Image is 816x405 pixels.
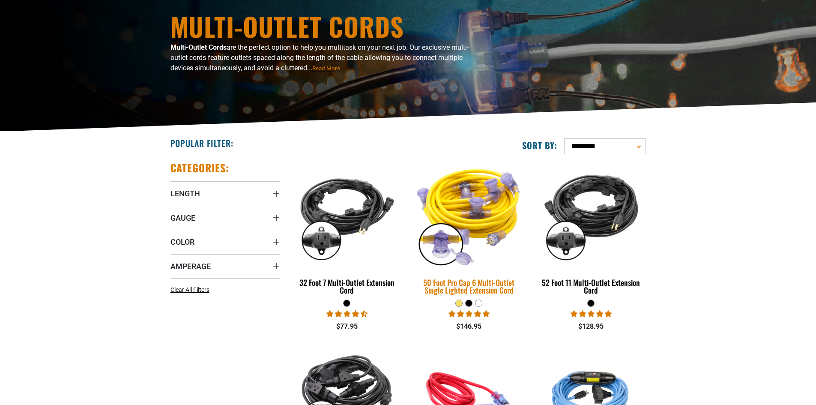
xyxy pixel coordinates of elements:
span: 4.74 stars [326,310,368,318]
span: 4.80 stars [448,310,490,318]
h2: Categories: [170,161,230,174]
span: Gauge [170,213,195,223]
a: Clear All Filters [170,285,213,294]
h2: Popular Filter: [170,138,233,149]
span: Length [170,189,200,198]
span: Amperage [170,261,211,271]
div: $146.95 [414,321,523,332]
label: Sort by: [522,140,557,151]
h1: Multi-Outlet Cords [170,13,483,39]
b: Multi-Outlet Cords [170,43,227,51]
span: Clear All Filters [170,286,209,293]
img: yellow [409,160,529,270]
span: are the perfect option to help you multitask on your next job. Our exclusive multi-outlet cords f... [170,43,469,72]
span: Color [170,237,194,247]
span: Read More [312,65,340,72]
div: 52 Foot 11 Multi-Outlet Extension Cord [536,279,646,294]
a: black 32 Foot 7 Multi-Outlet Extension Cord [293,161,402,299]
summary: Length [170,181,280,205]
img: black [293,165,401,264]
summary: Gauge [170,206,280,230]
a: yellow 50 Foot Pro Cap 6 Multi-Outlet Single Lighted Extension Cord [414,161,523,299]
div: $77.95 [293,321,402,332]
div: $128.95 [536,321,646,332]
div: 50 Foot Pro Cap 6 Multi-Outlet Single Lighted Extension Cord [414,279,523,294]
span: 4.95 stars [571,310,612,318]
img: black [537,165,645,264]
summary: Amperage [170,254,280,278]
a: black 52 Foot 11 Multi-Outlet Extension Cord [536,161,646,299]
summary: Color [170,230,280,254]
div: 32 Foot 7 Multi-Outlet Extension Cord [293,279,402,294]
